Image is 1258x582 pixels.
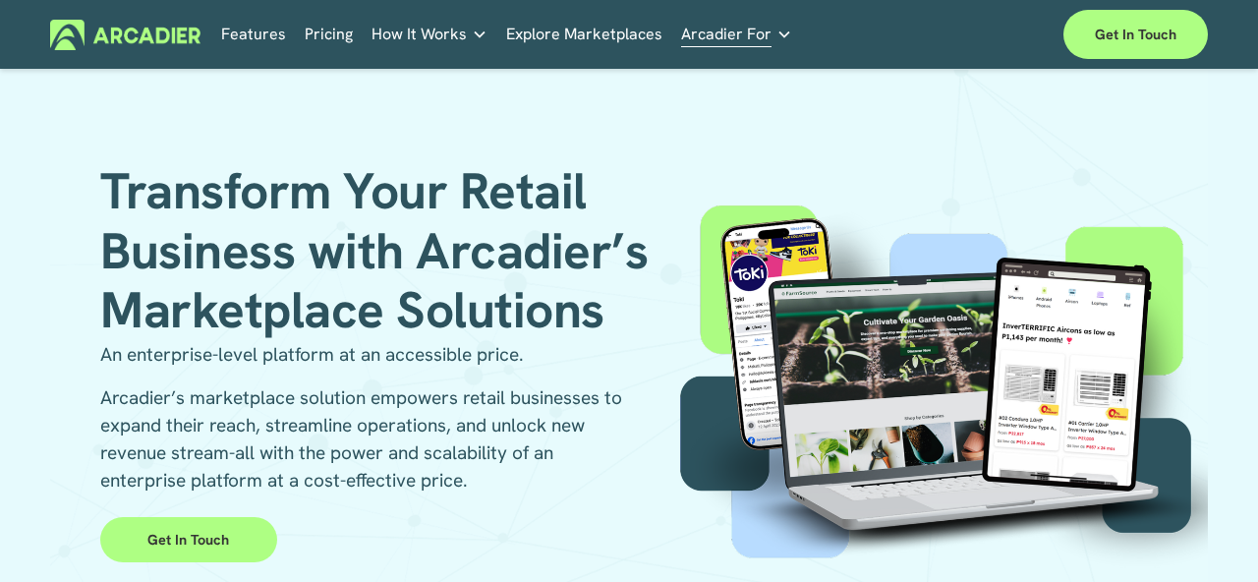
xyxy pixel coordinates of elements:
a: Features [221,20,286,50]
a: Get in Touch [100,517,276,562]
a: folder dropdown [372,20,487,50]
a: Explore Marketplaces [506,20,662,50]
a: Pricing [305,20,353,50]
img: Arcadier [50,20,200,50]
a: folder dropdown [681,20,792,50]
span: Arcadier For [681,21,772,48]
h1: Transform Your Retail Business with Arcadier’s Marketplace Solutions [100,162,672,341]
p: An enterprise-level platform at an accessible price. [100,341,629,369]
p: Arcadier’s marketplace solution empowers retail businesses to expand their reach, streamline oper... [100,384,629,495]
span: How It Works [372,21,467,48]
a: Get in touch [1063,10,1208,59]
